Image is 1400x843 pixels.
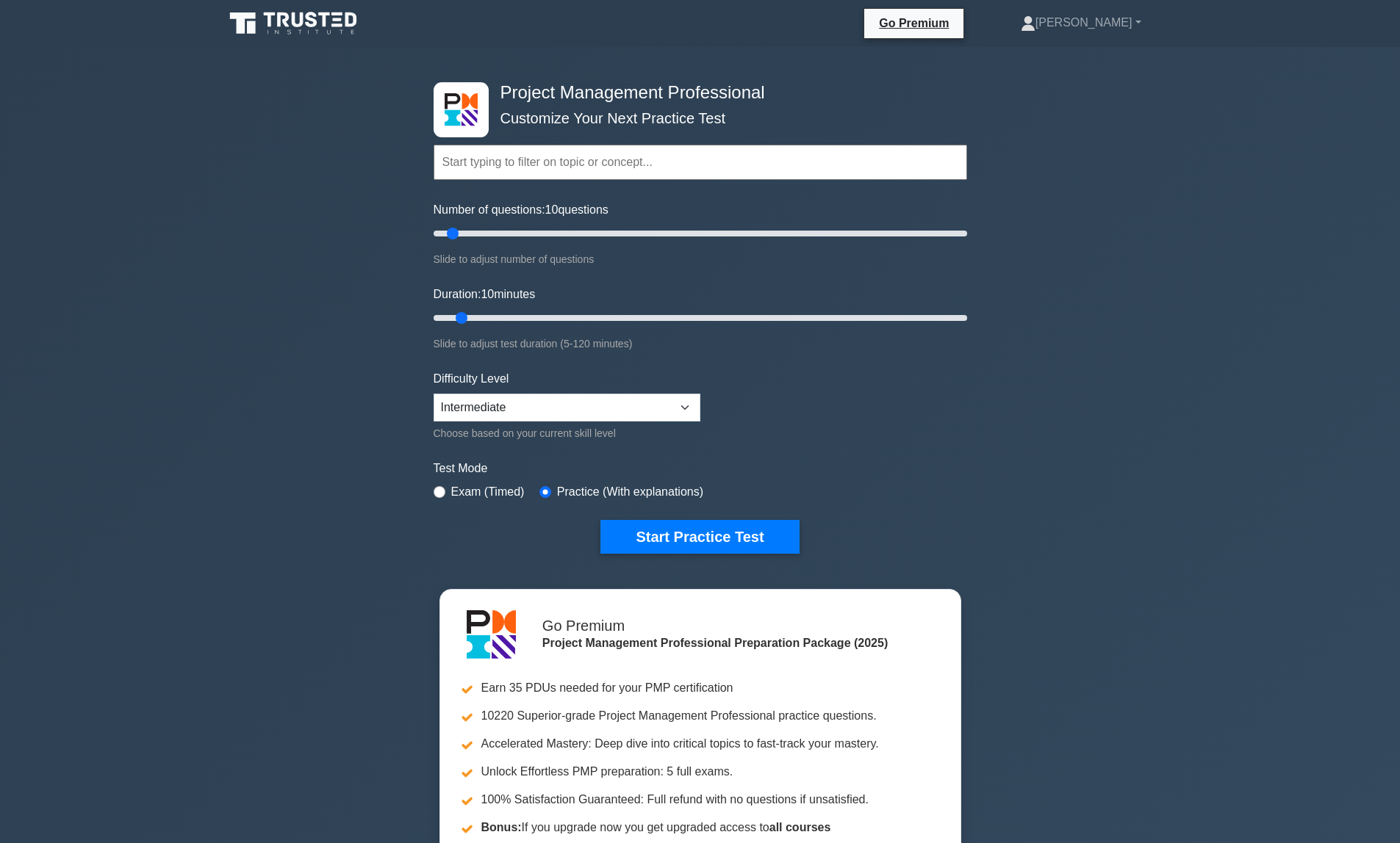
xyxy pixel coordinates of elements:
label: Difficulty Level [434,370,509,388]
label: Test Mode [434,460,967,477]
span: 10 [545,203,559,216]
a: Go Premium [870,14,958,32]
label: Exam (Timed) [451,483,525,501]
div: Slide to adjust number of questions [434,250,967,268]
h4: Project Management Professional [495,82,895,104]
button: Start Practice Test [600,520,799,554]
div: Choose based on your current skill level [434,424,700,442]
input: Start typing to filter on topic or concept... [434,145,967,180]
a: [PERSON_NAME] [986,8,1177,37]
span: 10 [481,288,494,300]
div: Slide to adjust test duration (5-120 minutes) [434,335,967,352]
label: Duration: minutes [434,286,536,303]
label: Number of questions: questions [434,201,609,219]
label: Practice (With explanations) [557,483,703,501]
